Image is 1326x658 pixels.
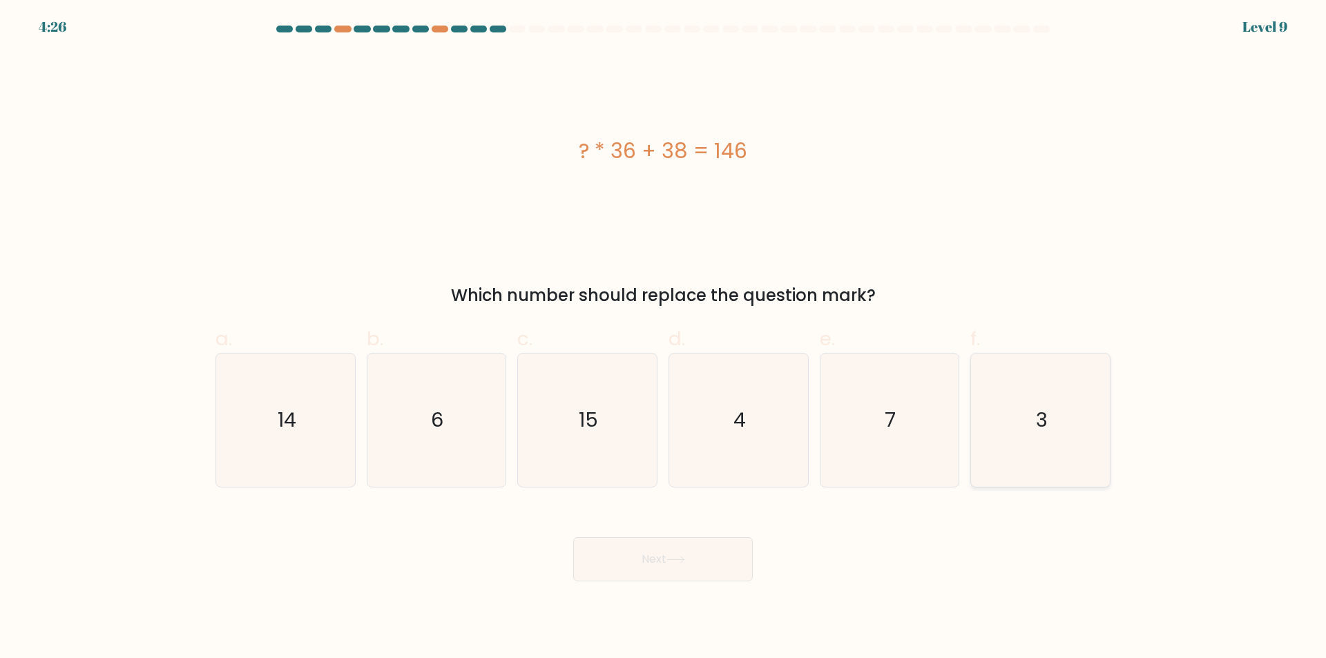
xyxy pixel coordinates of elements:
[367,325,383,352] span: b.
[573,537,753,581] button: Next
[278,407,296,434] text: 14
[215,135,1111,166] div: ? * 36 + 38 = 146
[579,407,599,434] text: 15
[820,325,835,352] span: e.
[224,283,1102,308] div: Which number should replace the question mark?
[669,325,685,352] span: d.
[1242,17,1287,37] div: Level 9
[39,17,66,37] div: 4:26
[517,325,532,352] span: c.
[885,407,896,434] text: 7
[1036,407,1048,434] text: 3
[970,325,980,352] span: f.
[733,407,746,434] text: 4
[432,407,444,434] text: 6
[215,325,232,352] span: a.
